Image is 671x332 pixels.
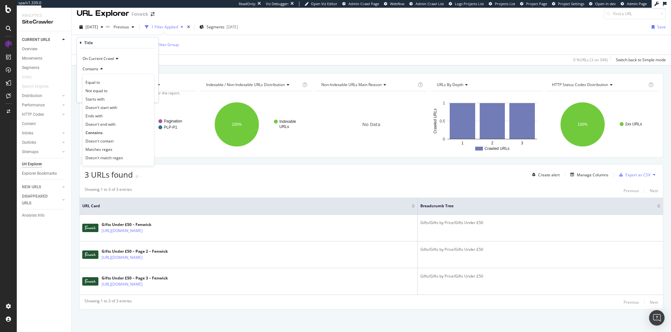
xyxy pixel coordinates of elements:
[151,12,155,16] div: arrow-right-arrow-left
[650,187,658,194] button: Next
[22,139,60,146] a: Outlinks
[626,172,650,178] div: Export as CSV
[186,24,191,30] div: times
[431,96,543,152] svg: A chart.
[266,1,289,6] div: Viz Debugger:
[22,64,39,71] div: Segments
[111,24,129,30] span: Previous
[22,170,57,177] div: Explorer Bookmarks
[443,101,445,105] text: 1
[22,149,60,155] a: Sitemaps
[85,130,103,135] span: Contains
[650,298,658,306] button: Next
[85,122,115,127] span: Doesn't end with
[22,93,60,99] a: Distribution
[489,1,515,6] a: Projects List
[348,1,379,6] span: Admin Crawl Page
[22,170,67,177] a: Explorer Bookmarks
[84,40,93,45] div: Title
[149,42,179,47] div: Add Filter Group
[77,22,106,32] button: [DATE]
[206,24,225,30] span: Segments
[22,130,33,137] div: Inlinks
[139,174,141,179] div: -
[22,130,60,137] a: Inlinks
[22,193,55,207] div: DISAPPEARED URLS
[420,273,660,279] div: Gifts/Gifts by Price/Gifts Under £50
[85,155,123,161] span: Doesn't match regex
[311,1,337,6] span: Open Viz Editor
[141,41,179,49] button: Add Filter Group
[625,122,642,126] text: 2xx URLs
[22,212,67,219] a: Analysis Info
[342,1,379,6] a: Admin Crawl Page
[362,121,380,128] span: No Data
[649,22,666,32] button: Save
[568,171,608,179] button: Manage Columns
[461,141,464,145] text: 1
[22,193,60,207] a: DISAPPEARED URLS
[111,22,137,32] button: Previous
[578,122,588,127] text: 100%
[624,188,639,193] div: Previous
[491,141,493,145] text: 2
[495,1,515,6] span: Projects List
[485,146,509,151] text: Crawled URLs
[443,137,445,142] text: 0
[22,184,60,190] a: NEW URLS
[595,1,616,6] span: Open in dev
[85,96,105,102] span: Starts with
[22,102,45,109] div: Performance
[616,57,666,63] div: Switch back to Simple mode
[420,203,647,209] span: Breadcrumb Tree
[449,1,484,6] a: Logs Projects List
[573,57,608,63] div: 0 % URLs ( 3 on 34K )
[22,93,42,99] div: Distribution
[22,13,66,18] div: Analytics
[85,147,112,152] span: Matches regex
[22,64,67,71] a: Segments
[200,96,312,152] svg: A chart.
[627,1,647,6] span: Admin Page
[22,184,41,190] div: NEW URLS
[206,82,285,87] span: Indexable / Non-Indexable URLs distribution
[529,170,560,180] button: Create alert
[77,8,129,19] div: URL Explorer
[577,172,608,178] div: Manage Columns
[390,1,405,6] span: Webflow
[320,80,416,90] h4: Non-Indexable URLs Main Reason
[624,187,639,194] button: Previous
[22,161,42,168] div: Url Explorer
[526,1,547,6] span: Project Page
[305,1,337,6] a: Open Viz Editor
[624,298,639,306] button: Previous
[621,1,647,6] a: Admin Page
[85,105,117,110] span: Doesn't start with
[22,36,50,43] div: CURRENT URLS
[546,96,658,152] svg: A chart.
[82,224,98,232] img: main image
[22,46,37,53] div: Overview
[85,138,114,144] span: Doesn't contain
[22,55,42,62] div: Movements
[552,82,608,87] span: HTTP Status Codes Distribution
[85,88,107,93] span: Not equal to
[226,24,238,30] div: [DATE]
[22,74,32,81] div: Visits
[132,11,148,17] div: Fenwick
[455,1,484,6] span: Logs Projects List
[83,66,98,72] span: Contains
[82,277,98,286] img: main image
[22,46,67,53] a: Overview
[22,55,67,62] a: Movements
[22,149,38,155] div: Sitemaps
[80,91,100,97] button: Cancel
[102,254,143,261] a: [URL][DOMAIN_NAME]
[279,119,296,124] text: Indexable
[552,1,584,6] a: Project Settings
[384,1,405,6] a: Webflow
[521,141,523,145] text: 3
[22,212,45,219] div: Analysis Info
[205,80,301,90] h4: Indexable / Non-Indexable URLs Distribution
